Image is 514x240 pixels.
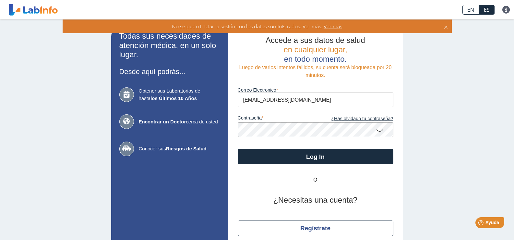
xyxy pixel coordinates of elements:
[266,36,365,44] span: Accede a sus datos de salud
[238,149,393,164] button: Log In
[456,215,507,233] iframe: Help widget launcher
[172,23,322,30] span: No se pudo iniciar la sesión con los datos suministrados. Ver más.
[238,115,316,122] label: contraseña
[238,196,393,205] h2: ¿Necesitas una cuenta?
[284,55,347,63] span: en todo momento.
[238,87,393,93] label: Correo Electronico
[139,119,186,124] b: Encontrar un Doctor
[119,68,220,76] h3: Desde aquí podrás...
[150,95,197,101] b: los Últimos 10 Años
[119,32,220,59] h2: Todas sus necesidades de atención médica, en un solo lugar.
[239,65,391,78] span: Luego de varios intentos fallidos, su cuenta será bloqueada por 20 minutos.
[283,45,347,54] span: en cualquier lugar,
[139,145,220,153] span: Conocer sus
[322,23,342,30] span: Ver más
[139,87,220,102] span: Obtener sus Laboratorios de hasta
[139,118,220,126] span: cerca de usted
[316,115,393,122] a: ¿Has olvidado tu contraseña?
[238,221,393,236] button: Regístrate
[296,176,335,184] span: O
[462,5,479,15] a: EN
[166,146,207,151] b: Riesgos de Salud
[479,5,495,15] a: ES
